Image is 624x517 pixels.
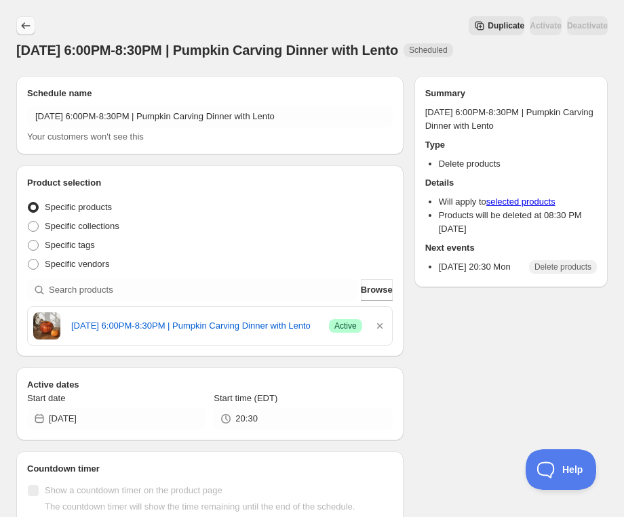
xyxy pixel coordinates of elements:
[425,106,597,133] p: [DATE] 6:00PM-8:30PM | Pumpkin Carving Dinner with Lento
[425,176,597,190] h2: Details
[425,87,597,100] h2: Summary
[45,259,109,269] span: Specific vendors
[27,393,65,403] span: Start date
[45,221,119,231] span: Specific collections
[71,319,318,333] a: [DATE] 6:00PM-8:30PM | Pumpkin Carving Dinner with Lento
[409,45,448,56] span: Scheduled
[334,320,357,331] span: Active
[27,131,144,142] span: Your customers won't see this
[488,20,524,31] span: Duplicate
[45,485,222,495] span: Show a countdown timer on the product page
[16,43,398,58] span: [DATE] 6:00PM-8:30PM | Pumpkin Carving Dinner with Lento
[49,279,358,301] input: Search products
[439,195,597,209] li: Will apply to
[27,462,393,476] h2: Countdown timer
[486,197,555,207] a: selected products
[469,16,524,35] button: Secondary action label
[27,176,393,190] h2: Product selection
[27,378,393,392] h2: Active dates
[439,209,597,236] li: Products will be deleted at 08:30 PM [DATE]
[534,262,591,272] span: Delete products
[439,157,597,171] li: Delete products
[425,241,597,255] h2: Next events
[526,449,597,490] iframe: Toggle Customer Support
[361,279,393,301] button: Browse
[425,138,597,152] h2: Type
[214,393,277,403] span: Start time (EDT)
[45,202,112,212] span: Specific products
[361,283,393,297] span: Browse
[27,87,393,100] h2: Schedule name
[16,16,35,35] button: Schedules
[439,260,511,274] p: [DATE] 20:30 Mon
[45,240,95,250] span: Specific tags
